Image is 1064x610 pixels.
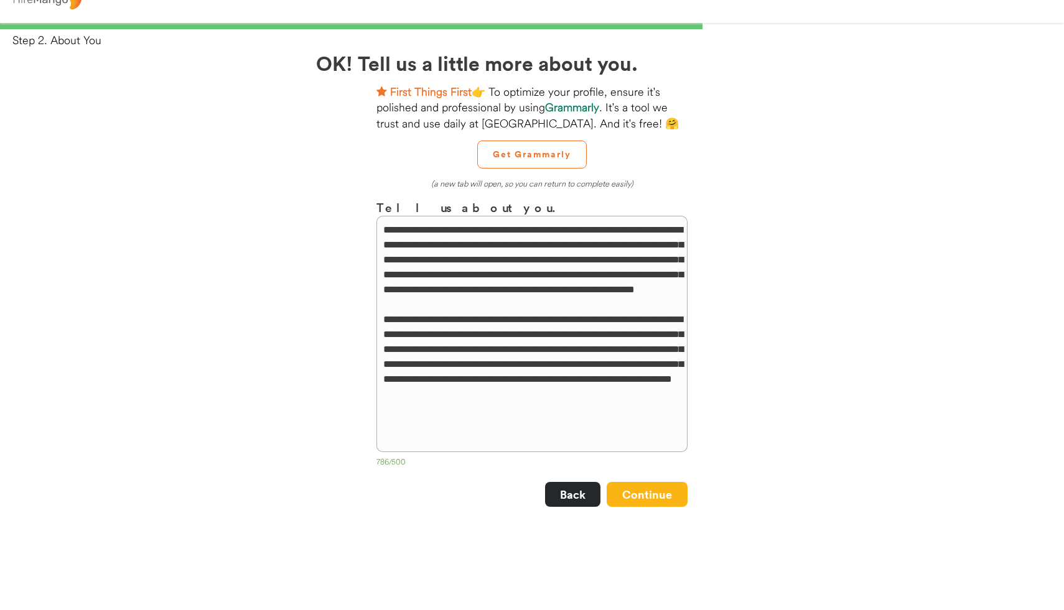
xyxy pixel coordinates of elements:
[545,100,599,114] strong: Grammarly
[431,178,633,188] em: (a new tab will open, so you can return to complete easily)
[477,141,587,169] button: Get Grammarly
[316,48,749,78] h2: OK! Tell us a little more about you.
[390,85,472,99] strong: First Things First
[607,482,688,507] button: Continue
[376,84,688,131] div: 👉 To optimize your profile, ensure it's polished and professional by using . It's a tool we trust...
[545,482,600,507] button: Back
[376,198,688,216] h3: Tell us about you.
[2,23,1062,29] div: 66%
[12,32,1064,48] div: Step 2. About You
[376,457,688,469] div: 786/500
